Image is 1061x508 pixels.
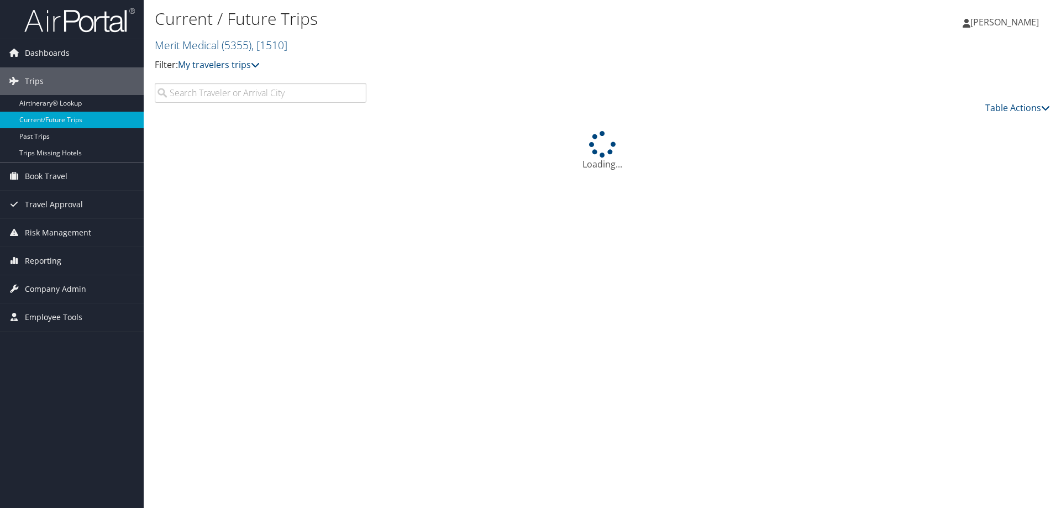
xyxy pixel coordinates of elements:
a: Merit Medical [155,38,287,53]
a: My travelers trips [178,59,260,71]
span: Dashboards [25,39,70,67]
img: airportal-logo.png [24,7,135,33]
a: Table Actions [985,102,1050,114]
div: Loading... [155,131,1050,171]
span: Employee Tools [25,303,82,331]
span: Reporting [25,247,61,275]
span: ( 5355 ) [222,38,251,53]
span: [PERSON_NAME] [970,16,1039,28]
span: , [ 1510 ] [251,38,287,53]
span: Risk Management [25,219,91,247]
span: Trips [25,67,44,95]
span: Company Admin [25,275,86,303]
h1: Current / Future Trips [155,7,752,30]
a: [PERSON_NAME] [963,6,1050,39]
span: Book Travel [25,163,67,190]
p: Filter: [155,58,752,72]
span: Travel Approval [25,191,83,218]
input: Search Traveler or Arrival City [155,83,366,103]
